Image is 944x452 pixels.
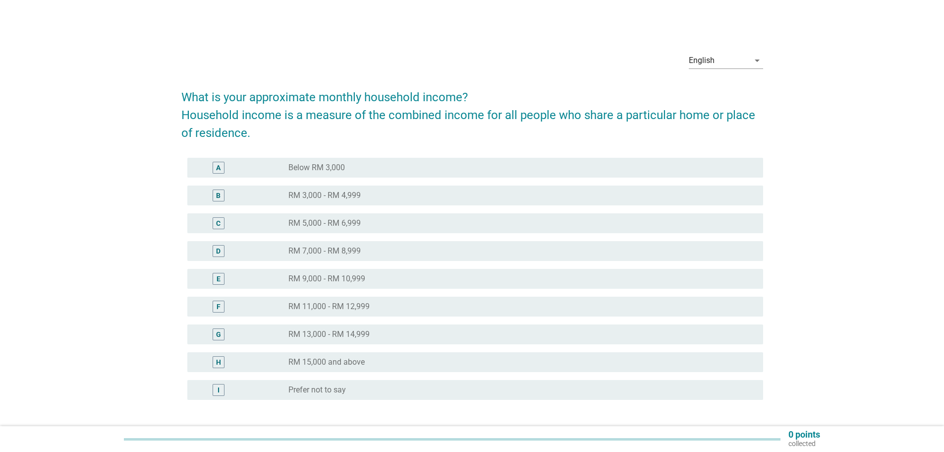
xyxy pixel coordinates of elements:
div: E [217,274,221,284]
p: 0 points [788,430,820,439]
div: C [216,218,221,229]
h2: What is your approximate monthly household income? Household income is a measure of the combined ... [181,78,763,142]
label: Below RM 3,000 [288,163,345,173]
label: RM 3,000 - RM 4,999 [288,191,361,200]
p: collected [788,439,820,448]
label: RM 11,000 - RM 12,999 [288,302,370,312]
label: RM 5,000 - RM 6,999 [288,218,361,228]
div: A [216,163,221,173]
div: H [216,357,221,368]
i: arrow_drop_down [751,55,763,66]
label: Prefer not to say [288,385,346,395]
div: B [216,191,221,201]
label: RM 7,000 - RM 8,999 [288,246,361,256]
label: RM 15,000 and above [288,357,365,367]
label: RM 9,000 - RM 10,999 [288,274,365,284]
div: F [217,302,221,312]
div: G [216,329,221,340]
div: D [216,246,221,257]
div: English [689,56,715,65]
label: RM 13,000 - RM 14,999 [288,329,370,339]
div: I [218,385,220,395]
